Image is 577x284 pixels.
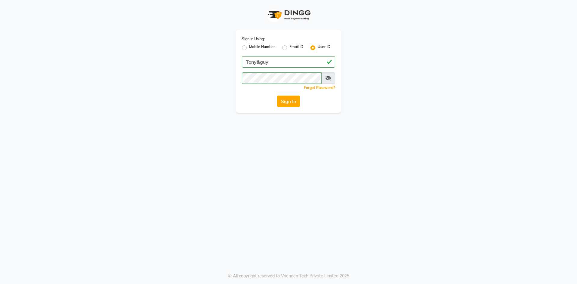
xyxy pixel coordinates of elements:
label: User ID [318,44,330,51]
label: Email ID [289,44,303,51]
label: Sign In Using: [242,36,265,42]
input: Username [242,72,322,84]
button: Sign In [277,96,300,107]
input: Username [242,56,335,68]
img: logo1.svg [264,6,313,24]
label: Mobile Number [249,44,275,51]
a: Forgot Password? [304,85,335,90]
